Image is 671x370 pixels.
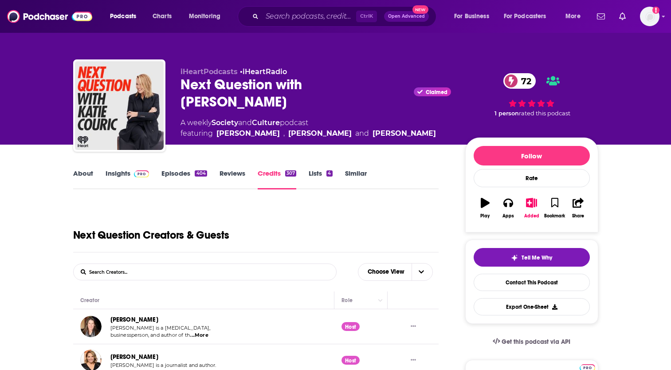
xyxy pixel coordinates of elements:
[502,213,514,219] div: Apps
[486,331,578,353] a: Get this podcast via API
[480,213,490,219] div: Play
[181,118,436,139] div: A weekly podcast
[262,9,356,24] input: Search podcasts, credits, & more...
[80,295,100,306] div: Creator
[181,128,436,139] span: featuring
[341,356,360,365] div: Host
[522,254,552,261] span: Tell Me Why
[356,11,377,22] span: Ctrl K
[110,362,216,368] span: [PERSON_NAME] is a journalist and author.
[474,248,590,267] button: tell me why sparkleTell Me Why
[7,8,92,25] img: Podchaser - Follow, Share and Rate Podcasts
[572,213,584,219] div: Share
[543,192,566,224] button: Bookmark
[373,128,436,139] a: [PERSON_NAME]
[110,332,190,338] span: businessperson, and author of th
[640,7,659,26] img: User Profile
[454,10,489,23] span: For Business
[519,110,570,117] span: rated this podcast
[375,295,385,306] button: Column Actions
[474,274,590,291] a: Contact This Podcast
[243,67,287,76] a: iHeartRadio
[448,9,500,24] button: open menu
[504,10,546,23] span: For Podcasters
[73,228,229,242] h1: Next Question Creators & Guests
[502,338,570,346] span: Get this podcast via API
[189,10,220,23] span: Monitoring
[252,118,280,127] a: Culture
[240,67,287,76] span: •
[407,322,420,331] button: Show More Button
[258,169,296,189] a: Credits307
[147,9,177,24] a: Charts
[106,169,149,189] a: InsightsPodchaser Pro
[220,169,245,189] a: Reviews
[474,298,590,315] button: Export One-Sheet
[412,5,428,14] span: New
[212,118,238,127] a: Society
[75,61,164,150] img: Next Question with Katie Couric
[640,7,659,26] span: Logged in as ereardon
[652,7,659,14] svg: Add a profile image
[326,170,332,177] div: 4
[524,213,539,219] div: Added
[511,254,518,261] img: tell me why sparkle
[195,170,207,177] div: 404
[544,213,565,219] div: Bookmark
[345,169,367,189] a: Similar
[104,9,148,24] button: open menu
[566,192,589,224] button: Share
[110,353,158,361] a: [PERSON_NAME]
[640,7,659,26] button: Show profile menu
[110,325,211,331] span: [PERSON_NAME] is a [MEDICAL_DATA],
[341,295,354,306] div: Role
[520,192,543,224] button: Added
[283,128,285,139] span: ,
[288,128,352,139] a: Elizabeth Vargas
[498,9,559,24] button: open menu
[512,73,536,89] span: 72
[80,316,102,337] img: Mary Trump
[110,10,136,23] span: Podcasts
[474,146,590,165] button: Follow
[407,356,420,365] button: Show More Button
[497,192,520,224] button: Apps
[355,128,369,139] span: and
[216,128,280,139] a: Katie Couric
[183,9,232,24] button: open menu
[190,332,208,339] span: ...More
[388,14,425,19] span: Open Advanced
[181,67,238,76] span: iHeartPodcasts
[426,90,447,94] span: Claimed
[309,169,332,189] a: Lists4
[361,264,412,279] span: Choose View
[73,169,93,189] a: About
[559,9,592,24] button: open menu
[153,10,172,23] span: Charts
[384,11,429,22] button: Open AdvancedNew
[503,73,536,89] a: 72
[161,169,207,189] a: Episodes404
[474,192,497,224] button: Play
[616,9,629,24] a: Show notifications dropdown
[341,322,360,331] div: Host
[358,263,439,281] h2: Choose View
[358,263,433,281] button: Choose View
[110,316,158,323] a: [PERSON_NAME]
[494,110,519,117] span: 1 person
[238,118,252,127] span: and
[593,9,608,24] a: Show notifications dropdown
[465,67,598,123] div: 72 1 personrated this podcast
[134,170,149,177] img: Podchaser Pro
[565,10,581,23] span: More
[246,6,445,27] div: Search podcasts, credits, & more...
[474,169,590,187] div: Rate
[285,170,296,177] div: 307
